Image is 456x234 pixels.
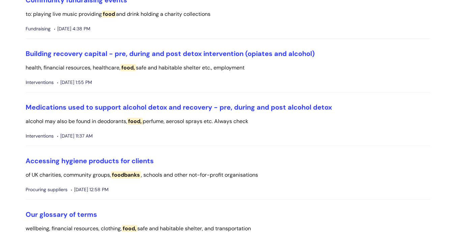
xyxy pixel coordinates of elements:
[26,78,54,87] span: Interventions
[120,64,136,71] span: food,
[26,185,67,194] span: Procuring suppliers
[54,25,90,33] span: [DATE] 4:38 PM
[57,78,92,87] span: [DATE] 1:55 PM
[127,118,143,125] span: food,
[26,224,430,234] p: wellbeing, financial resources, clothing, safe and habitable shelter, and transportation
[26,49,315,58] a: Building recovery capital - pre, during and post detox intervention (opiates and alcohol)
[26,170,430,180] p: of UK charities, community groups, , schools and other not-for-profit organisations
[102,10,116,18] span: food
[122,225,137,232] span: food,
[71,185,109,194] span: [DATE] 12:58 PM
[26,210,97,219] a: Our glossary of terms
[26,103,332,112] a: Medications used to support alcohol detox and recovery - pre, during and post alcohol detox
[26,117,430,126] p: alcohol may also be found in deodorants, perfume, aerosol sprays etc. Always check
[57,132,93,140] span: [DATE] 11:37 AM
[26,156,154,165] a: Accessing hygiene products for clients
[26,25,51,33] span: Fundraising
[111,171,141,178] span: foodbanks
[26,9,430,19] p: to: playing live music providing and drink holding a charity collections
[26,63,430,73] p: health, financial resources, healthcare, safe and habitable shelter etc., employment
[26,132,54,140] span: Interventions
